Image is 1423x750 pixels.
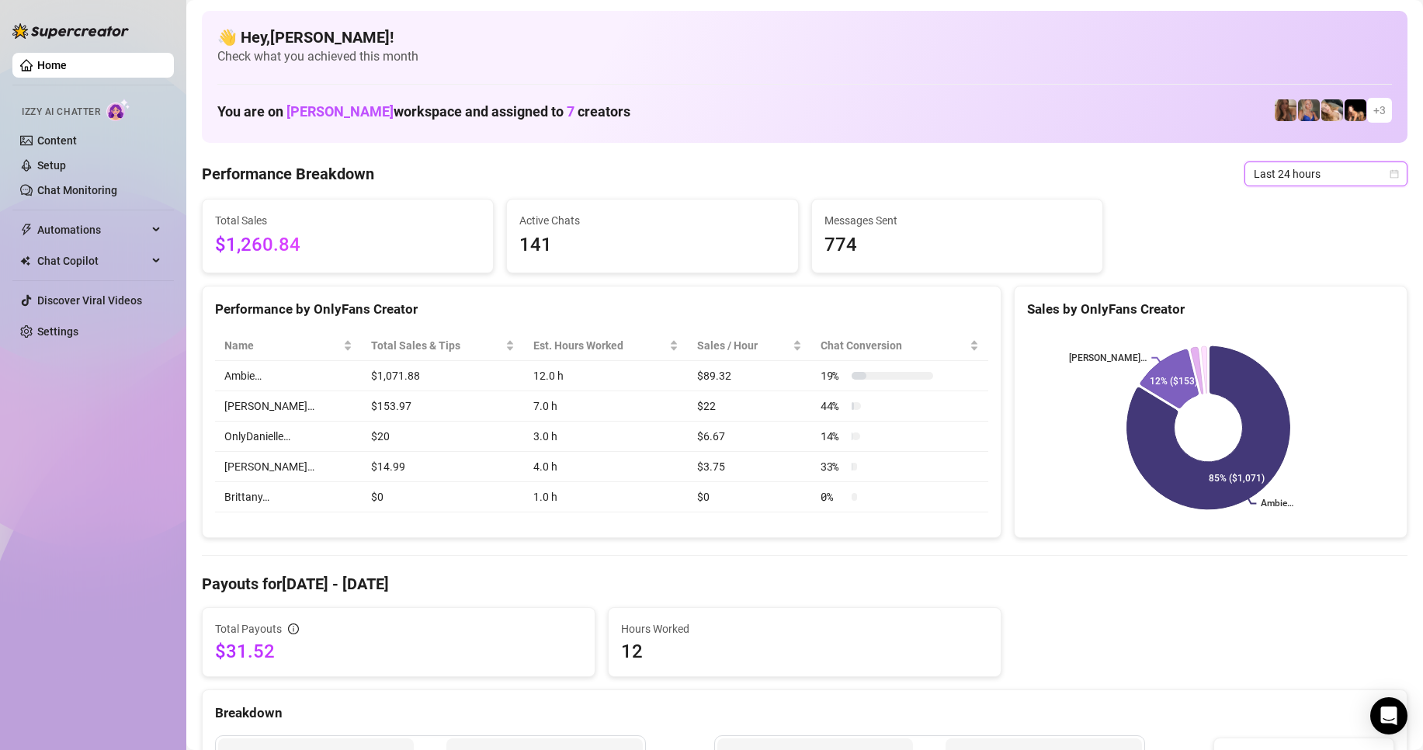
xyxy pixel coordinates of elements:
[217,48,1392,65] span: Check what you achieved this month
[37,59,67,71] a: Home
[362,361,524,391] td: $1,071.88
[688,422,811,452] td: $6.67
[362,452,524,482] td: $14.99
[1069,352,1147,363] text: [PERSON_NAME]…
[217,26,1392,48] h4: 👋 Hey, [PERSON_NAME] !
[362,391,524,422] td: $153.97
[519,231,785,260] span: 141
[362,331,524,361] th: Total Sales & Tips
[202,573,1407,595] h4: Payouts for [DATE] - [DATE]
[22,105,100,120] span: Izzy AI Chatter
[217,103,630,120] h1: You are on workspace and assigned to creators
[811,331,988,361] th: Chat Conversion
[821,488,845,505] span: 0 %
[1373,102,1386,119] span: + 3
[567,103,574,120] span: 7
[37,217,148,242] span: Automations
[362,422,524,452] td: $20
[215,639,582,664] span: $31.52
[688,361,811,391] td: $89.32
[688,331,811,361] th: Sales / Hour
[1275,99,1296,121] img: daniellerose
[37,294,142,307] a: Discover Viral Videos
[821,337,967,354] span: Chat Conversion
[524,391,688,422] td: 7.0 h
[12,23,129,39] img: logo-BBDzfeDw.svg
[215,452,362,482] td: [PERSON_NAME]…
[688,452,811,482] td: $3.75
[621,620,988,637] span: Hours Worked
[1370,697,1407,734] div: Open Intercom Messenger
[524,361,688,391] td: 12.0 h
[215,422,362,452] td: OnlyDanielle…
[215,231,481,260] span: $1,260.84
[215,482,362,512] td: Brittany️‍…
[215,620,282,637] span: Total Payouts
[1321,99,1343,121] img: OnlyDanielle
[821,367,845,384] span: 19 %
[697,337,790,354] span: Sales / Hour
[1262,498,1294,509] text: Ambie…
[1345,99,1366,121] img: Brittany️‍
[524,482,688,512] td: 1.0 h
[202,163,374,185] h4: Performance Breakdown
[1027,299,1394,320] div: Sales by OnlyFans Creator
[1254,162,1398,186] span: Last 24 hours
[824,212,1090,229] span: Messages Sent
[215,391,362,422] td: [PERSON_NAME]…
[821,428,845,445] span: 14 %
[20,255,30,266] img: Chat Copilot
[286,103,394,120] span: [PERSON_NAME]
[106,99,130,121] img: AI Chatter
[215,299,988,320] div: Performance by OnlyFans Creator
[37,248,148,273] span: Chat Copilot
[37,325,78,338] a: Settings
[1298,99,1320,121] img: Ambie
[821,458,845,475] span: 33 %
[1390,169,1399,179] span: calendar
[215,212,481,229] span: Total Sales
[37,184,117,196] a: Chat Monitoring
[362,482,524,512] td: $0
[688,482,811,512] td: $0
[37,134,77,147] a: Content
[288,623,299,634] span: info-circle
[688,391,811,422] td: $22
[215,331,362,361] th: Name
[824,231,1090,260] span: 774
[224,337,340,354] span: Name
[215,703,1394,724] div: Breakdown
[371,337,502,354] span: Total Sales & Tips
[621,639,988,664] span: 12
[20,224,33,236] span: thunderbolt
[821,398,845,415] span: 44 %
[524,422,688,452] td: 3.0 h
[215,361,362,391] td: Ambie…
[533,337,666,354] div: Est. Hours Worked
[524,452,688,482] td: 4.0 h
[519,212,785,229] span: Active Chats
[37,159,66,172] a: Setup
